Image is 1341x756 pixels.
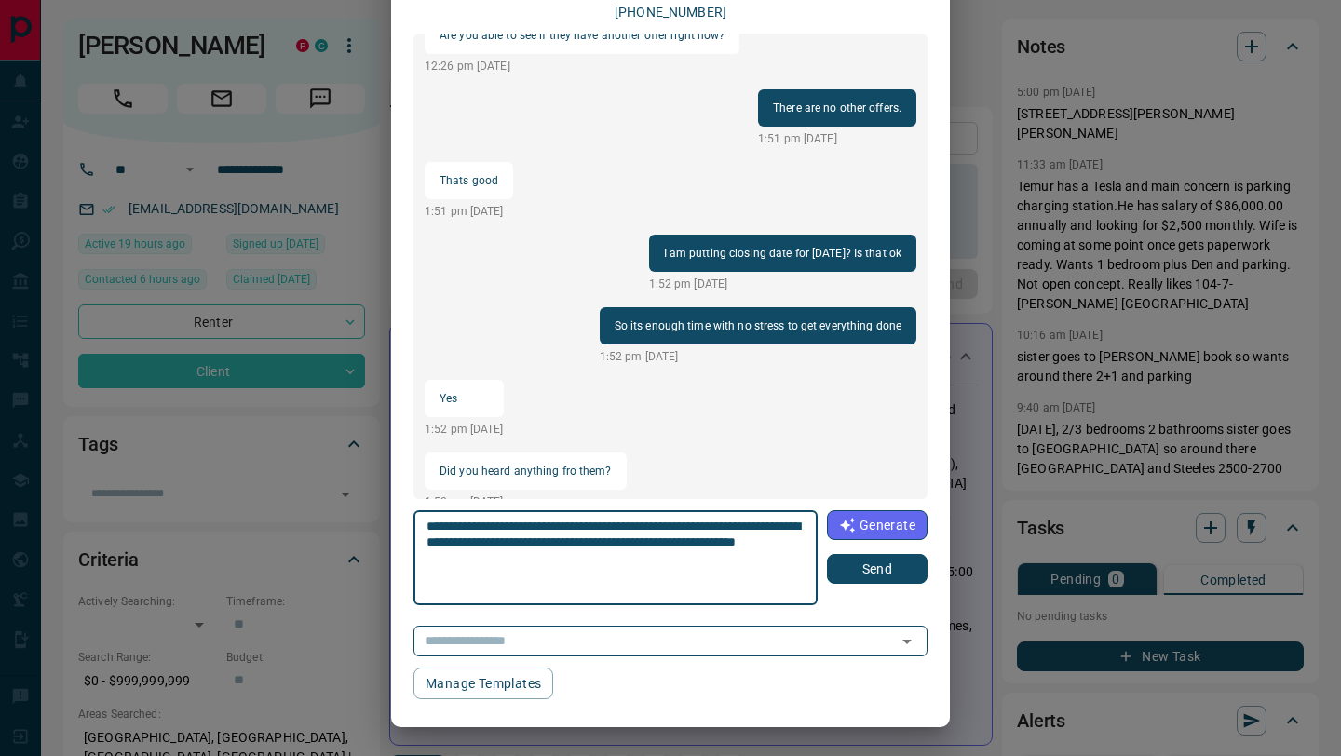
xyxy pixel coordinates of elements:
[425,58,739,74] p: 12:26 pm [DATE]
[440,387,489,410] p: Yes
[425,203,513,220] p: 1:51 pm [DATE]
[649,276,916,292] p: 1:52 pm [DATE]
[440,169,498,192] p: Thats good
[773,97,901,119] p: There are no other offers.
[615,3,726,22] p: [PHONE_NUMBER]
[827,554,928,584] button: Send
[413,668,553,699] button: Manage Templates
[600,348,916,365] p: 1:52 pm [DATE]
[758,130,916,147] p: 1:51 pm [DATE]
[425,421,504,438] p: 1:52 pm [DATE]
[425,493,627,510] p: 1:52 pm [DATE]
[827,510,928,540] button: Generate
[440,460,612,482] p: Did you heard anything fro them?
[615,315,901,337] p: So its enough time with no stress to get everything done
[664,242,901,264] p: I am putting closing date for [DATE]? Is that ok
[440,24,725,47] p: Are you able to see if they have another offer right now?
[894,628,920,655] button: Open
